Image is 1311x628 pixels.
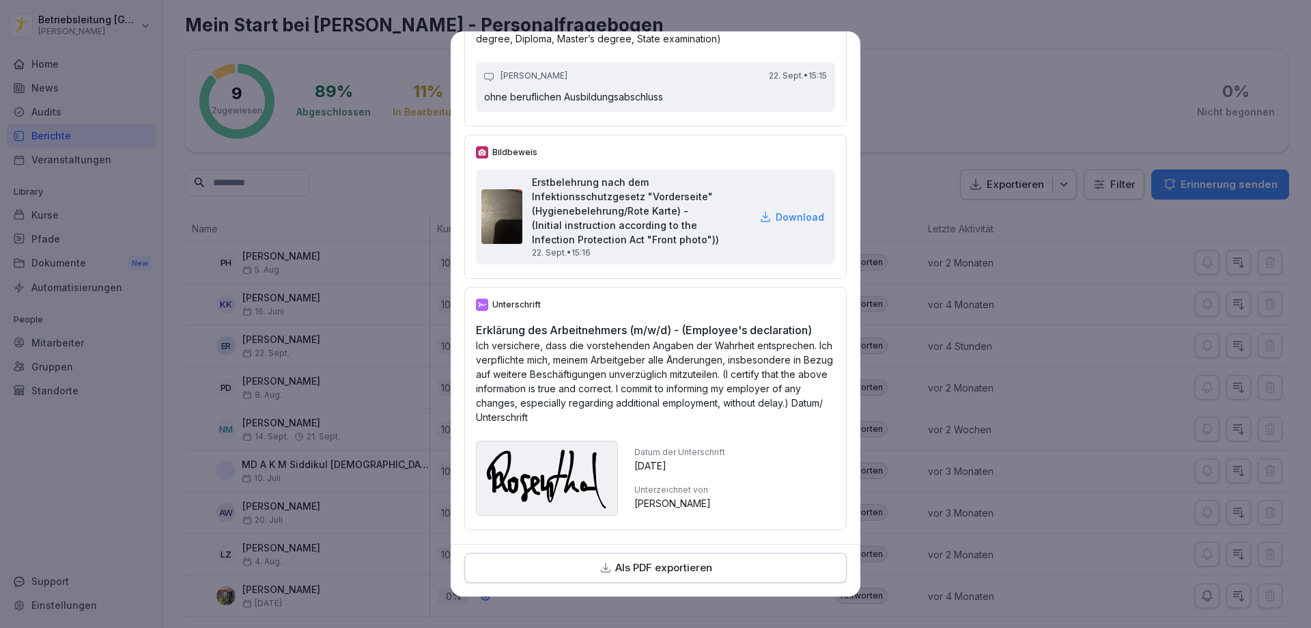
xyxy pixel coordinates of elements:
[501,70,567,82] p: [PERSON_NAME]
[464,553,847,584] button: Als PDF exportieren
[634,496,725,510] p: [PERSON_NAME]
[484,90,827,104] p: ohne beruflichen Ausbildungsabschluss
[482,447,612,510] img: lv7uicksd7gukd62om6dqq76.svg
[615,560,712,576] p: Als PDF exportieren
[532,175,750,247] h2: Erstbelehrung nach dem Infektionsschutzgesetz "Vorderseite" (Hygienebelehrung/Rote Karte) - (Init...
[532,247,750,259] p: 22. Sept. • 15:16
[634,459,725,473] p: [DATE]
[634,446,725,459] p: Datum der Unterschrift
[634,484,725,496] p: Unterzeichnet von
[492,299,541,311] p: Unterschrift
[476,322,835,338] h2: Erklärung des Arbeitnehmers (m/w/d) - (Employee's declaration)
[769,70,827,82] p: 22. Sept. • 15:15
[476,338,835,424] p: Ich versichere, dass die vorstehenden Angaben der Wahrheit entsprechen. Ich verpflichte mich, mei...
[481,189,522,244] img: aisit6uyjrgmhylhzxt9ws95.png
[776,210,824,224] p: Download
[492,146,537,159] p: Bildbeweis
